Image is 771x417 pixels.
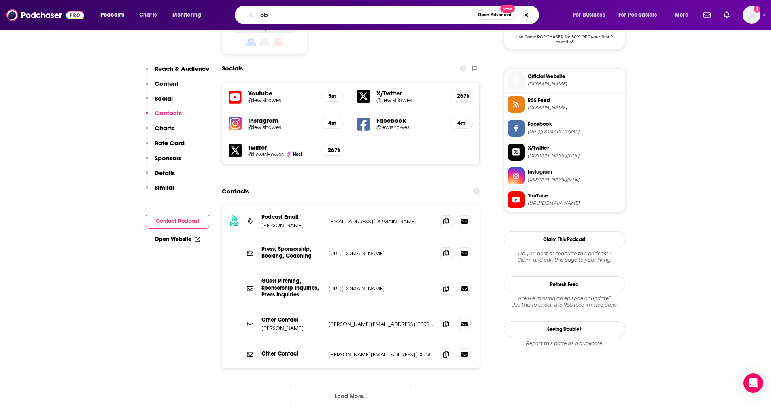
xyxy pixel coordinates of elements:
[528,97,622,104] span: RSS Feed
[146,214,209,229] button: Contact Podcast
[700,8,714,22] a: Show notifications dropdown
[376,89,444,97] h5: X/Twitter
[573,9,605,21] span: For Business
[155,109,182,117] p: Contacts
[329,250,434,257] p: [URL][DOMAIN_NAME]
[172,9,201,21] span: Monitoring
[95,8,135,21] button: open menu
[508,144,622,161] a: X/Twitter[DOMAIN_NAME][URL]
[508,120,622,137] a: Facebook[URL][DOMAIN_NAME]
[508,167,622,184] a: Instagram[DOMAIN_NAME][URL]
[146,184,174,199] button: Similar
[743,6,760,24] button: Show profile menu
[293,152,302,157] span: Host
[222,184,249,199] h2: Contacts
[528,129,622,135] span: https://www.facebook.com/lewishowes
[675,9,688,21] span: More
[155,154,181,162] p: Sponsors
[528,105,622,111] span: rss.art19.com
[155,236,200,243] a: Open Website
[146,80,178,95] button: Content
[155,139,185,147] p: Rate Card
[100,9,124,21] span: Podcasts
[139,9,157,21] span: Charts
[146,169,175,184] button: Details
[504,30,625,44] span: Use Code: PODCHASER for 50% OFF your first 2 months!
[567,8,615,21] button: open menu
[155,80,178,87] p: Content
[257,8,474,21] input: Search podcasts, credits, & more...
[474,10,515,20] button: Open AdvancedNew
[229,117,242,130] img: iconImage
[261,325,322,332] p: [PERSON_NAME]
[528,121,622,128] span: Facebook
[376,124,444,130] a: @lewishowes
[528,144,622,152] span: X/Twitter
[329,321,434,328] p: [PERSON_NAME][EMAIL_ADDRESS][PERSON_NAME][DOMAIN_NAME]
[248,116,315,124] h5: Instagram
[287,152,291,157] img: Lewis Howes
[230,221,239,228] h3: RSS
[478,13,512,17] span: Open Advanced
[6,7,84,23] img: Podchaser - Follow, Share and Rate Podcasts
[618,9,657,21] span: For Podcasters
[720,8,733,22] a: Show notifications dropdown
[146,124,174,139] button: Charts
[376,116,444,124] h5: Facebook
[242,6,547,24] div: Search podcasts, credits, & more...
[528,152,622,159] span: twitter.com/LewisHowes
[167,8,212,21] button: open menu
[155,124,174,132] p: Charts
[508,72,622,89] a: Official Website[DOMAIN_NAME]
[528,73,622,80] span: Official Website
[146,95,173,110] button: Social
[261,277,322,298] p: Guest Pitching, Sponsorship Inquiries, Press Inquiries
[504,295,625,308] div: Are we missing an episode or update? Use this to check the RSS feed immediately.
[613,8,669,21] button: open menu
[146,154,181,169] button: Sponsors
[754,6,760,13] svg: Add a profile image
[329,285,434,292] p: [URL][DOMAIN_NAME]
[248,89,315,97] h5: Youtube
[504,276,625,292] button: Refresh Feed
[743,373,763,393] div: Open Intercom Messenger
[504,6,625,44] a: SimpleCast Deal: Use Code: PODCHASER for 50% OFF your first 2 months!
[376,97,444,103] a: @LewisHowes
[261,222,322,229] p: [PERSON_NAME]
[528,192,622,199] span: YouTube
[500,5,515,13] span: New
[528,168,622,176] span: Instagram
[328,147,337,154] h5: 267k
[248,144,315,151] h5: Twitter
[155,184,174,191] p: Similar
[504,250,625,263] div: Claim and edit this page to your liking.
[261,246,322,259] p: Press, Sponsorship, Booking, Coaching
[528,176,622,182] span: instagram.com/lewishowes
[743,6,760,24] img: User Profile
[248,124,315,130] a: @lewishowes
[146,139,185,154] button: Rate Card
[457,93,466,99] h5: 267k
[504,340,625,347] div: Report this page as a duplicate.
[328,93,337,99] h5: 5m
[261,316,322,323] p: Other Contact
[504,250,625,257] span: Do you host or manage this podcast?
[134,8,161,21] a: Charts
[248,97,315,103] a: @lewishowes
[146,65,209,80] button: Reach & Audience
[146,109,182,124] button: Contacts
[457,120,466,127] h5: 4m
[328,120,337,127] h5: 4m
[504,321,625,337] a: Seeing Double?
[329,218,434,225] p: [EMAIL_ADDRESS][DOMAIN_NAME]
[222,61,243,76] h2: Socials
[155,95,173,102] p: Social
[248,151,284,157] h5: @LewisHowes
[504,231,625,247] button: Claim This Podcast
